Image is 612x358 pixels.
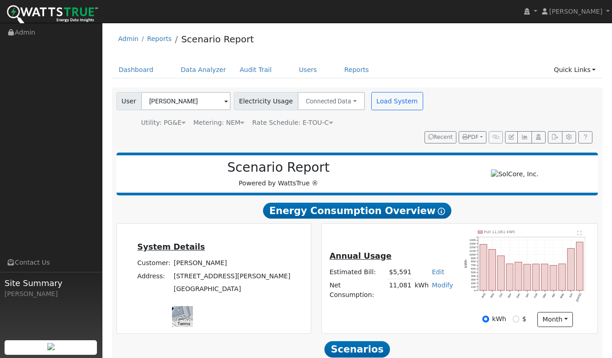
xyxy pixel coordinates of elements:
img: SolCore, Inc. [491,169,538,179]
a: Modify [432,281,453,289]
a: Reports [338,61,376,78]
button: Recent [425,131,456,144]
text: Feb [534,292,539,298]
span: Alias: HETOUC [252,119,333,126]
u: Annual Usage [329,251,391,261]
span: [PERSON_NAME] [549,8,602,15]
text: 0 [474,289,476,292]
button: Settings [562,131,576,144]
button: Load System [371,92,423,110]
span: Site Summary [5,277,97,289]
text: 100 [471,285,476,288]
input: $ [513,316,519,322]
button: Export Interval Data [548,131,562,144]
a: Users [292,61,324,78]
a: Dashboard [112,61,161,78]
rect: onclick="" [489,249,496,291]
div: Utility: PG&E [141,118,186,128]
button: month [537,312,573,327]
td: Customer: [136,257,172,270]
text: May [560,292,565,299]
text: 1300 [470,242,476,245]
img: retrieve [47,343,55,350]
text: Jun [569,292,574,298]
rect: onclick="" [524,264,531,291]
button: Edit User [505,131,518,144]
text: Apr [551,292,556,298]
td: Address: [136,270,172,282]
a: Audit Trail [233,61,278,78]
text: 800 [471,260,476,263]
a: Data Analyzer [174,61,233,78]
text: 400 [471,274,476,277]
text: 1200 [470,245,476,249]
text: Nov [507,292,512,299]
rect: onclick="" [577,242,584,291]
span: Electricity Usage [234,92,298,110]
text: Mar [542,292,547,298]
rect: onclick="" [506,264,513,291]
td: [STREET_ADDRESS][PERSON_NAME] [172,270,292,282]
rect: onclick="" [559,264,566,291]
text: 500 [471,271,476,274]
a: Open this area in Google Maps (opens a new window) [174,315,204,327]
text: 900 [471,256,476,259]
td: [GEOGRAPHIC_DATA] [172,282,292,295]
a: Admin [118,35,139,42]
text: Pull 11,081 kWh [484,230,516,234]
text: 1000 [470,252,476,256]
input: kWh [482,316,489,322]
td: Estimated Bill: [328,266,388,279]
rect: onclick="" [533,264,540,290]
label: kWh [492,314,506,324]
text: 1100 [470,249,476,252]
text: [DATE] [576,292,583,302]
a: Reports [147,35,172,42]
rect: onclick="" [480,244,487,291]
img: WattsTrue [7,5,98,26]
text: Jan [525,292,530,298]
text:  [578,230,582,235]
rect: onclick="" [541,264,548,291]
a: Terms (opens in new tab) [177,321,190,326]
text: Dec [516,292,521,298]
button: PDF [459,131,486,144]
span: PDF [462,134,479,140]
text: 200 [471,281,476,285]
button: Login As [531,131,546,144]
td: kWh [413,279,430,301]
td: $5,591 [387,266,413,279]
text: kWh [464,260,468,268]
span: Scenarios [324,341,389,358]
a: Scenario Report [181,34,254,45]
span: Energy Consumption Overview [263,203,451,219]
text: Oct [499,292,504,298]
rect: onclick="" [498,256,505,291]
rect: onclick="" [516,262,522,290]
i: Show Help [438,208,445,215]
td: [PERSON_NAME] [172,257,292,270]
a: Help Link [578,131,592,144]
text: Aug [481,292,486,298]
a: Quick Links [547,61,602,78]
div: Metering: NEM [193,118,244,128]
u: System Details [137,242,205,251]
text: 700 [471,263,476,266]
label: $ [522,314,526,324]
img: Google [174,315,204,327]
span: User [116,92,142,110]
rect: onclick="" [551,265,557,291]
button: Connected Data [298,92,365,110]
td: 11,081 [387,279,413,301]
h2: Scenario Report [126,160,431,175]
td: Net Consumption: [328,279,388,301]
text: Sep [490,292,495,298]
text: 600 [471,267,476,270]
a: Edit [432,268,444,276]
rect: onclick="" [568,248,575,291]
text: 300 [471,278,476,281]
text: 1400 [470,238,476,241]
input: Select a User [141,92,231,110]
button: Multi-Series Graph [517,131,531,144]
div: [PERSON_NAME] [5,289,97,299]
